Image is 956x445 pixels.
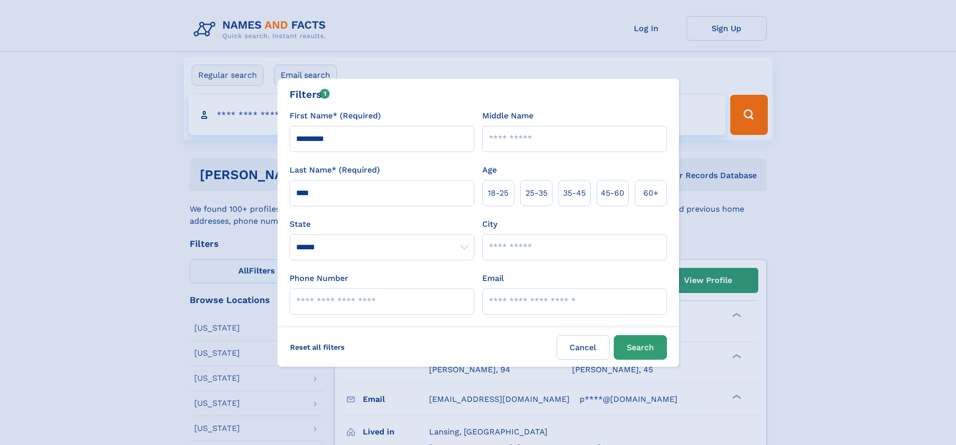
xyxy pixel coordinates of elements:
[601,187,624,199] span: 45‑60
[482,110,533,122] label: Middle Name
[290,272,348,284] label: Phone Number
[563,187,586,199] span: 35‑45
[290,164,380,176] label: Last Name* (Required)
[290,110,381,122] label: First Name* (Required)
[290,87,330,102] div: Filters
[643,187,658,199] span: 60+
[284,335,351,359] label: Reset all filters
[290,218,474,230] label: State
[482,272,504,284] label: Email
[557,335,610,360] label: Cancel
[482,218,497,230] label: City
[525,187,548,199] span: 25‑35
[488,187,508,199] span: 18‑25
[482,164,497,176] label: Age
[614,335,667,360] button: Search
